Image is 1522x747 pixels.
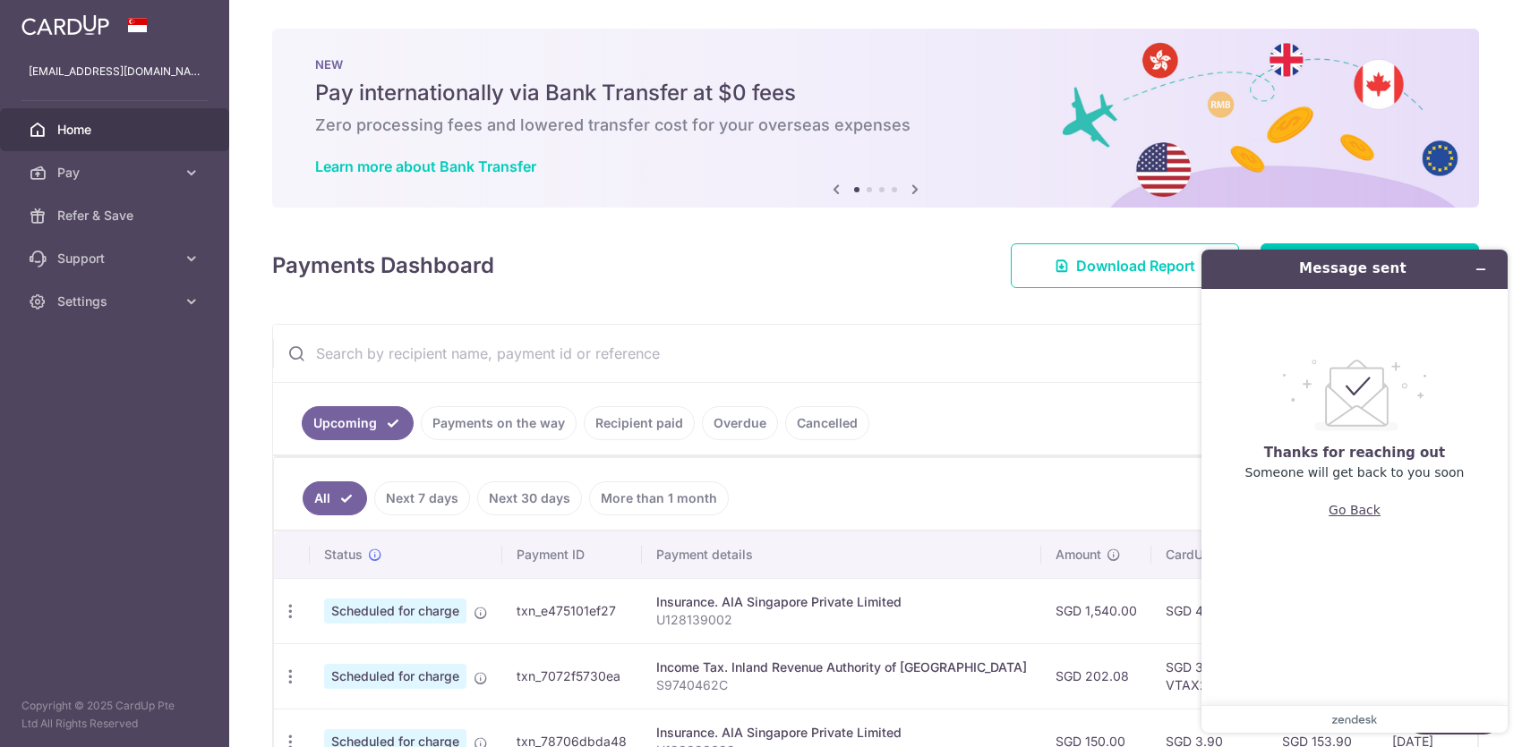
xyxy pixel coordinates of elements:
[1011,243,1239,288] a: Download Report
[40,13,77,29] span: Help
[57,164,175,182] span: Pay
[57,293,175,310] span: Settings
[273,325,1435,382] input: Search by recipient name, payment id or reference
[315,79,1436,107] h5: Pay internationally via Bank Transfer at $0 fees
[315,115,1436,136] h6: Zero processing fees and lowered transfer cost for your overseas expenses
[324,664,466,689] span: Scheduled for charge
[1041,643,1151,709] td: SGD 202.08
[656,593,1027,611] div: Insurance. AIA Singapore Private Limited
[502,578,642,643] td: txn_e475101ef27
[303,481,367,515] a: All
[324,546,363,564] span: Status
[1056,546,1101,564] span: Amount
[502,643,642,709] td: txn_7072f5730ea
[374,481,470,515] a: Next 7 days
[1151,578,1268,643] td: SGD 40.04
[656,724,1027,742] div: Insurance. AIA Singapore Private Limited
[421,406,577,440] a: Payments on the way
[656,676,1027,694] p: S9740462C
[1166,546,1234,564] span: CardUp fee
[272,29,1479,208] img: Bank transfer banner
[315,157,536,175] a: Learn more about Bank Transfer
[1151,643,1268,709] td: SGD 3.54 VTAX25R
[57,121,175,139] span: Home
[1187,235,1522,747] iframe: Find more information here
[785,406,869,440] a: Cancelled
[29,63,201,81] p: [EMAIL_ADDRESS][DOMAIN_NAME]
[302,406,414,440] a: Upcoming
[584,406,695,440] a: Recipient paid
[589,481,729,515] a: More than 1 month
[57,250,175,267] span: Support
[315,57,1436,72] p: NEW
[57,207,175,225] span: Refer & Save
[1041,578,1151,643] td: SGD 1,540.00
[642,531,1041,578] th: Payment details
[702,406,778,440] a: Overdue
[1076,255,1195,276] span: Download Report
[502,531,642,578] th: Payment ID
[272,250,494,282] h4: Payments Dashboard
[656,611,1027,629] p: U128139002
[324,598,466,624] span: Scheduled for charge
[477,481,582,515] a: Next 30 days
[21,14,109,36] img: CardUp
[656,658,1027,676] div: Income Tax. Inland Revenue Authority of [GEOGRAPHIC_DATA]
